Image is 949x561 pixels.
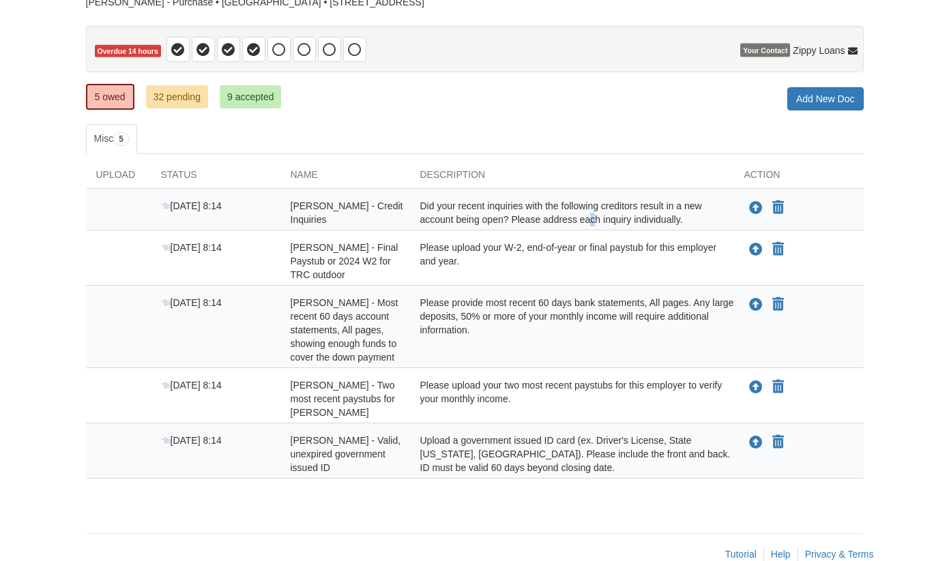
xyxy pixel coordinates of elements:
[291,200,403,225] span: [PERSON_NAME] - Credit Inquiries
[280,168,410,188] div: Name
[161,200,222,211] span: [DATE] 8:14
[86,168,151,188] div: Upload
[291,242,398,280] span: [PERSON_NAME] - Final Paystub or 2024 W2 for TRC outdoor
[113,132,129,146] span: 5
[146,85,208,108] a: 32 pending
[220,85,282,108] a: 9 accepted
[740,44,790,57] span: Your Contact
[86,124,137,154] a: Misc
[410,199,734,226] div: Did your recent inquiries with the following creditors result in a new account being open? Please...
[291,297,398,363] span: [PERSON_NAME] - Most recent 60 days account statements, All pages, showing enough funds to cover ...
[410,378,734,419] div: Please upload your two most recent paystubs for this employer to verify your monthly income.
[787,87,864,110] a: Add New Doc
[748,378,764,396] button: Upload Kyle Kriz - Two most recent paystubs for DB Schenker
[748,296,764,314] button: Upload Kyle Kriz - Most recent 60 days account statements, All pages, showing enough funds to cov...
[793,44,845,57] span: Zippy Loans
[771,379,785,395] button: Declare Kyle Kriz - Two most recent paystubs for DB Schenker not applicable
[805,549,874,560] a: Privacy & Terms
[291,380,395,418] span: [PERSON_NAME] - Two most recent paystubs for [PERSON_NAME]
[151,168,280,188] div: Status
[771,241,785,258] button: Declare Kyle Kriz - Final Paystub or 2024 W2 for TRC outdoor not applicable
[734,168,864,188] div: Action
[748,199,764,217] button: Upload Kyle Kriz - Credit Inquiries
[291,435,401,473] span: [PERSON_NAME] - Valid, unexpired government issued ID
[748,241,764,258] button: Upload Kyle Kriz - Final Paystub or 2024 W2 for TRC outdoor
[771,434,785,451] button: Declare Kyle Kriz - Valid, unexpired government issued ID not applicable
[410,296,734,364] div: Please provide most recent 60 days bank statements, All pages. Any large deposits, 50% or more of...
[86,84,134,110] a: 5 owed
[161,242,222,253] span: [DATE] 8:14
[161,380,222,391] span: [DATE] 8:14
[410,168,734,188] div: Description
[410,241,734,282] div: Please upload your W-2, end-of-year or final paystub for this employer and year.
[725,549,757,560] a: Tutorial
[771,549,791,560] a: Help
[161,297,222,308] span: [DATE] 8:14
[95,45,161,58] span: Overdue 14 hours
[771,297,785,313] button: Declare Kyle Kriz - Most recent 60 days account statements, All pages, showing enough funds to co...
[410,434,734,474] div: Upload a government issued ID card (ex. Driver's License, State [US_STATE], [GEOGRAPHIC_DATA]). P...
[748,434,764,451] button: Upload Kyle Kriz - Valid, unexpired government issued ID
[771,200,785,216] button: Declare Kyle Kriz - Credit Inquiries not applicable
[161,435,222,446] span: [DATE] 8:14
